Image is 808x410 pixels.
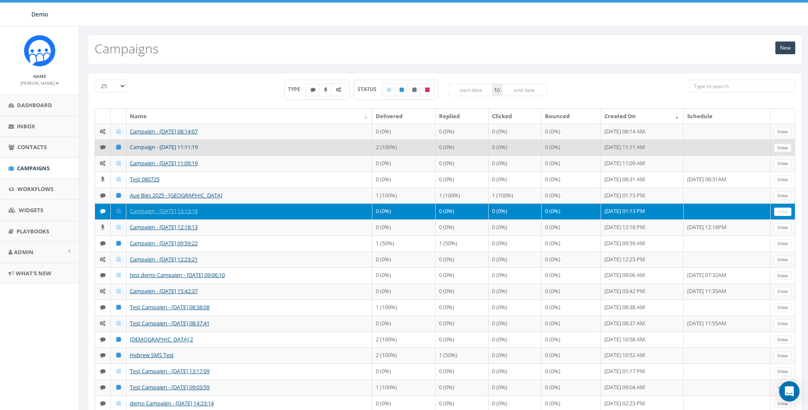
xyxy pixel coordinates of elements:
[16,269,51,277] span: What's New
[542,124,601,140] td: 0 (0%)
[542,172,601,188] td: 0 (0%)
[542,283,601,299] td: 0 (0%)
[774,191,791,200] a: View
[412,87,417,92] i: Unpublished
[116,224,121,230] i: Draft
[774,399,791,408] a: View
[100,208,106,214] i: Text SMS
[449,83,493,96] input: start date
[601,109,684,124] th: Created On: activate to sort column ascending
[372,380,436,396] td: 1 (100%)
[542,109,601,124] th: Bounced
[116,272,121,278] i: Draft
[372,267,436,283] td: 0 (0%)
[100,193,106,198] i: Text SMS
[100,337,106,342] i: Text SMS
[542,219,601,235] td: 0 (0%)
[436,235,489,252] td: 1 (50%)
[601,124,684,140] td: [DATE] 08:14 AM
[372,155,436,172] td: 0 (0%)
[130,143,198,151] a: Campaign - [DATE] 11:11:19
[436,203,489,219] td: 0 (0%)
[408,83,421,96] label: Unpublished
[684,172,771,188] td: [DATE] 08:31AM
[774,335,791,344] a: View
[116,352,121,358] i: Published
[601,155,684,172] td: [DATE] 11:09 AM
[130,351,174,359] a: Hebrew SMS Test
[601,139,684,155] td: [DATE] 11:11 AM
[601,172,684,188] td: [DATE] 08:31 AM
[372,283,436,299] td: 0 (0%)
[774,255,791,264] a: View
[130,191,222,199] a: Aug Bigs 2025 - [GEOGRAPHIC_DATA]
[310,87,316,92] i: Text SMS
[542,363,601,380] td: 0 (0%)
[100,288,106,294] i: Automated Message
[542,252,601,268] td: 0 (0%)
[20,80,59,86] small: [PERSON_NAME]
[130,127,198,135] a: Campaign - [DATE] 08:14:07
[436,139,489,155] td: 0 (0%)
[542,380,601,396] td: 0 (0%)
[130,335,193,343] a: [DEMOGRAPHIC_DATA] 2
[601,299,684,316] td: [DATE] 08:38 AM
[601,188,684,204] td: [DATE] 01:15 PM
[17,164,50,172] span: Campaigns
[489,380,542,396] td: 0 (0%)
[116,144,121,150] i: Published
[33,73,46,79] small: Name
[542,235,601,252] td: 0 (0%)
[542,139,601,155] td: 0 (0%)
[288,86,306,93] span: TYPE
[489,219,542,235] td: 0 (0%)
[489,299,542,316] td: 0 (0%)
[130,175,159,183] a: Test 080725
[775,42,795,54] a: New
[17,143,47,151] span: Contacts
[17,185,53,193] span: Workflows
[116,385,121,390] i: Published
[372,347,436,363] td: 2 (100%)
[100,385,106,390] i: Text SMS
[774,367,791,376] a: View
[774,383,791,392] a: View
[126,109,372,124] th: Name: activate to sort column ascending
[774,319,791,328] a: View
[100,352,106,358] i: Text SMS
[324,87,327,92] i: Ringless Voice Mail
[395,83,408,96] label: Published
[774,271,791,280] a: View
[436,155,489,172] td: 0 (0%)
[436,363,489,380] td: 0 (0%)
[436,283,489,299] td: 0 (0%)
[774,223,791,232] a: View
[774,303,791,312] a: View
[601,363,684,380] td: [DATE] 01:17 PM
[436,124,489,140] td: 0 (0%)
[684,316,771,332] td: [DATE] 11:55AM
[489,124,542,140] td: 0 (0%)
[436,267,489,283] td: 0 (0%)
[489,235,542,252] td: 0 (0%)
[130,223,198,231] a: Campaign - [DATE] 12:18:13
[116,368,121,374] i: Draft
[100,321,106,326] i: Automated Message
[372,172,436,188] td: 0 (0%)
[17,227,49,235] span: Playbooks
[116,337,121,342] i: Published
[774,144,791,152] a: View
[372,235,436,252] td: 1 (50%)
[601,203,684,219] td: [DATE] 01:13 PM
[542,188,601,204] td: 0 (0%)
[601,235,684,252] td: [DATE] 09:59 AM
[116,241,121,246] i: Published
[116,193,121,198] i: Published
[436,316,489,332] td: 0 (0%)
[17,101,52,109] span: Dashboard
[130,287,198,295] a: Campaign - [DATE] 15:42:37
[436,332,489,348] td: 0 (0%)
[542,347,601,363] td: 0 (0%)
[489,332,542,348] td: 0 (0%)
[358,86,383,93] span: STATUS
